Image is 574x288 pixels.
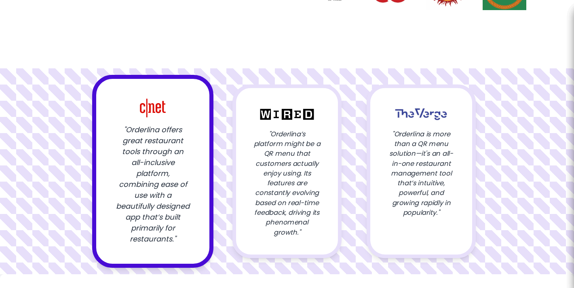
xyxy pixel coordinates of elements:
[123,98,182,118] img: Cnet
[253,129,321,237] p: " Orderlina’s platform might be a QR menu that customers actually enjoy using. Its features are c...
[388,129,455,217] p: " Orderlina is more than a QR menu solution—it's an all-in-one restaurant management tool that’s ...
[395,106,448,123] img: The Verge
[260,106,314,123] img: Wired
[116,124,190,244] p: " Orderlina offers great restaurant tools through an all-inclusive platform, combining ease of us...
